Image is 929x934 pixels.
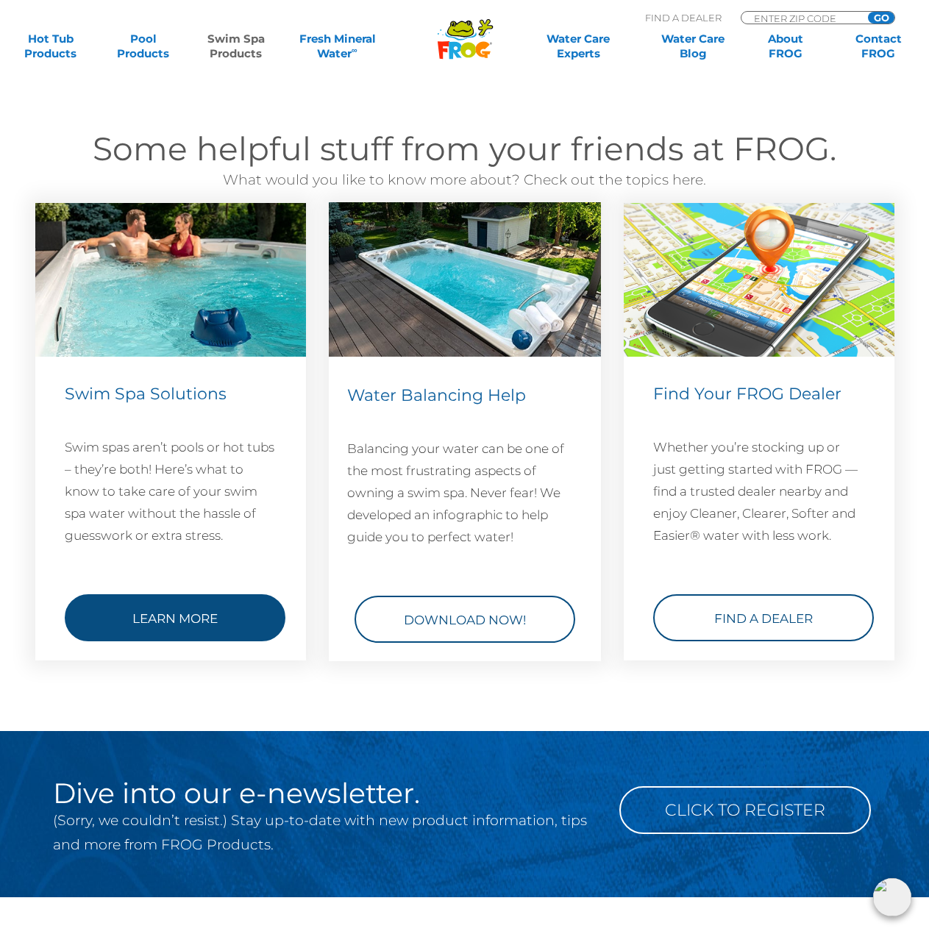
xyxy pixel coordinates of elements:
a: Fresh MineralWater∞ [292,32,382,61]
a: Learn More [65,594,285,641]
p: Balancing your water can be one of the most frustrating aspects of owning a swim spa. Never fear!... [347,438,583,548]
a: Hot TubProducts [15,32,87,61]
p: (Sorry, we couldn’t resist.) Stay up-to-date with new product information, tips and more from FRO... [53,808,597,857]
img: Find a Dealer Image (546 x 310 px) [624,203,894,357]
a: Swim SpaProducts [200,32,272,61]
img: swim-spa-solutions-v3 [35,203,306,357]
sup: ∞ [352,45,357,55]
input: Zip Code Form [752,12,852,24]
a: PoolProducts [107,32,179,61]
p: Swim spas aren’t pools or hot tubs – they’re both! Here’s what to know to take care of your swim ... [65,436,277,546]
a: Find a Dealer [653,594,874,641]
img: openIcon [873,878,911,916]
img: water-balancing-help-swim-spa [329,202,601,357]
p: Whether you’re stocking up or just getting started with FROG — find a trusted dealer nearby and e... [653,436,865,546]
a: ContactFROG [842,32,914,61]
p: Find A Dealer [645,11,722,24]
h2: Dive into our e-newsletter. [53,779,597,808]
span: Water Balancing Help [347,385,526,405]
a: Download Now! [355,596,575,643]
a: Water CareExperts [520,32,637,61]
input: GO [868,12,894,24]
a: Click to Register [619,786,871,834]
a: AboutFROG [750,32,822,61]
span: Swim Spa Solutions [65,384,227,404]
a: Water CareBlog [658,32,730,61]
span: Find Your FROG Dealer [653,384,841,404]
